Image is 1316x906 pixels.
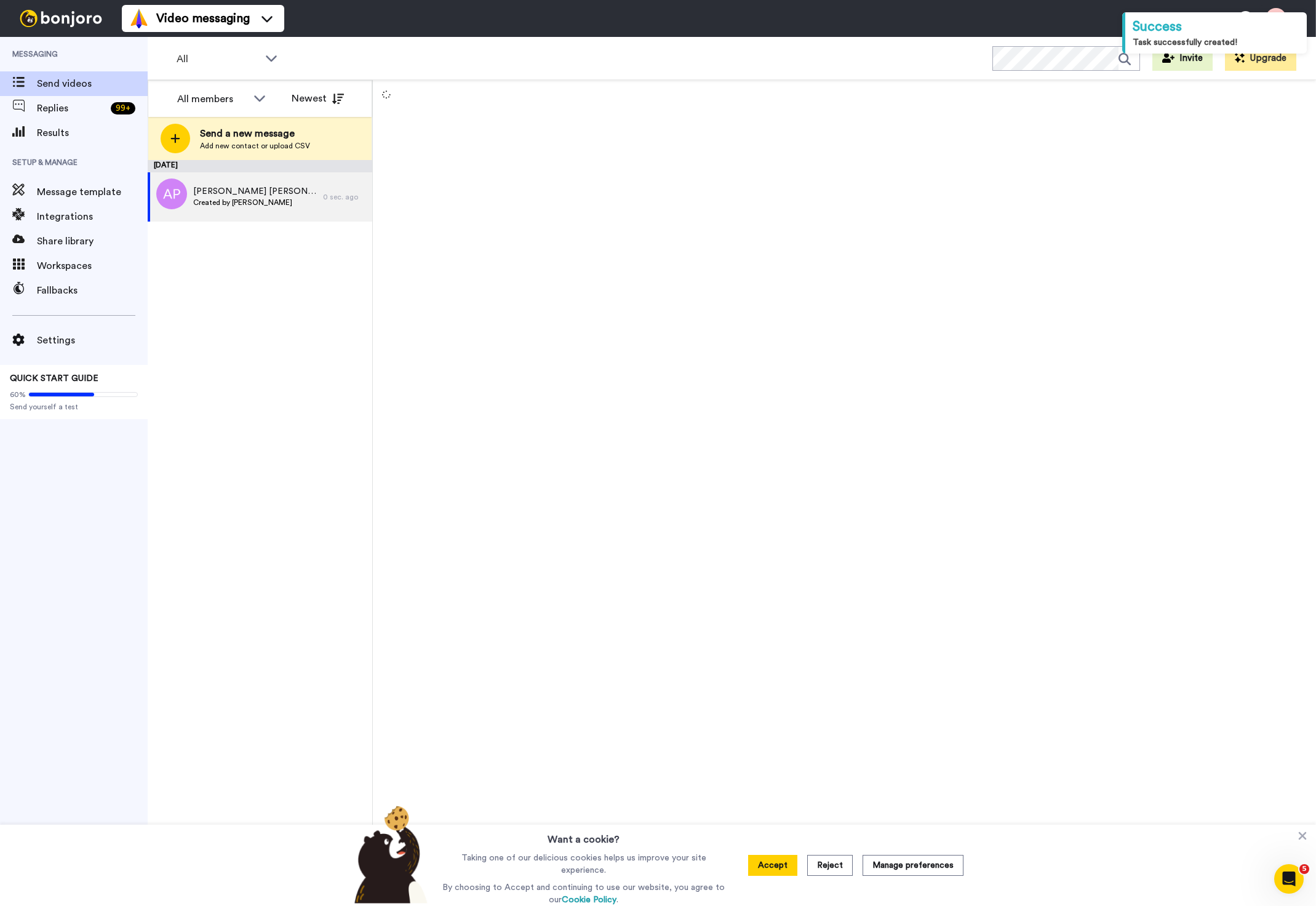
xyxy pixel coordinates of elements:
[37,259,148,273] span: Workspaces
[37,101,106,116] span: Replies
[37,76,148,91] span: Send videos
[37,333,148,348] span: Settings
[439,852,728,876] p: Taking one of our delicious cookies helps us improve your site experience.
[37,283,148,298] span: Fallbacks
[129,9,149,28] img: vm-color.svg
[562,896,616,904] a: Cookie Policy
[323,192,366,202] div: 0 sec. ago
[37,209,148,224] span: Integrations
[282,86,353,111] button: Newest
[1274,864,1304,894] iframe: Intercom live chat
[156,178,187,209] img: avatar
[1133,17,1299,36] div: Success
[1152,46,1213,71] button: Invite
[1299,864,1309,874] span: 5
[10,390,26,399] span: 60%
[807,855,853,876] button: Reject
[548,825,620,847] h3: Want a cookie?
[200,126,310,141] span: Send a new message
[10,402,138,412] span: Send yourself a test
[177,92,247,106] div: All members
[37,126,148,140] span: Results
[177,52,259,66] span: All
[37,185,148,199] span: Message template
[148,160,372,172] div: [DATE]
[15,10,107,27] img: bj-logo-header-white.svg
[37,234,148,249] span: Share library
[10,374,98,383] span: QUICK START GUIDE
[343,805,434,904] img: bear-with-cookie.png
[863,855,963,876] button: Manage preferences
[193,185,317,198] span: [PERSON_NAME] [PERSON_NAME]
[156,10,250,27] span: Video messaging
[1225,46,1296,71] button: Upgrade
[748,855,797,876] button: Accept
[200,141,310,151] span: Add new contact or upload CSV
[111,102,135,114] div: 99 +
[1133,36,1299,49] div: Task successfully created!
[439,881,728,906] p: By choosing to Accept and continuing to use our website, you agree to our .
[193,198,317,207] span: Created by [PERSON_NAME]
